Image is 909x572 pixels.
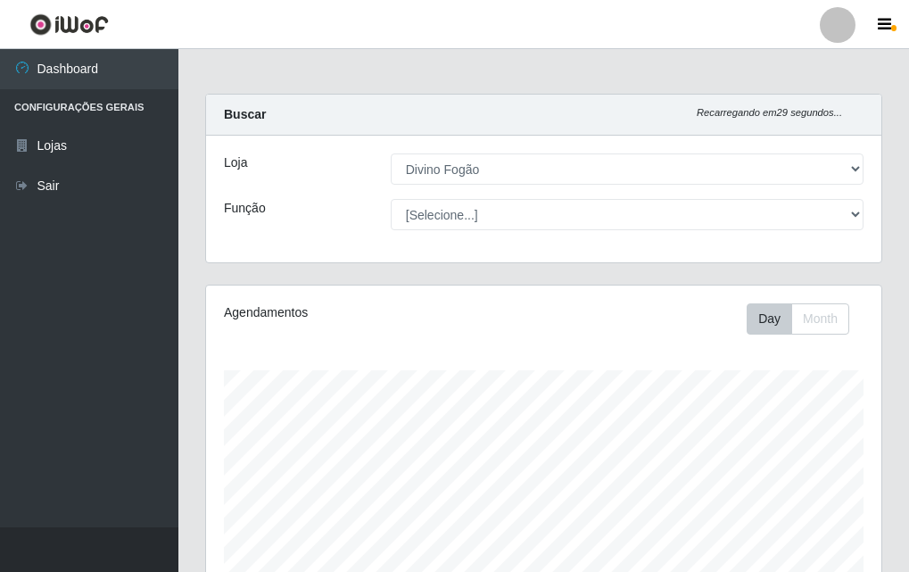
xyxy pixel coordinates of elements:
i: Recarregando em 29 segundos... [697,107,842,118]
label: Função [224,199,266,218]
label: Loja [224,153,247,172]
button: Month [791,303,849,335]
img: CoreUI Logo [29,13,109,36]
div: Agendamentos [224,303,475,322]
div: First group [747,303,849,335]
button: Day [747,303,792,335]
div: Toolbar with button groups [747,303,864,335]
strong: Buscar [224,107,266,121]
